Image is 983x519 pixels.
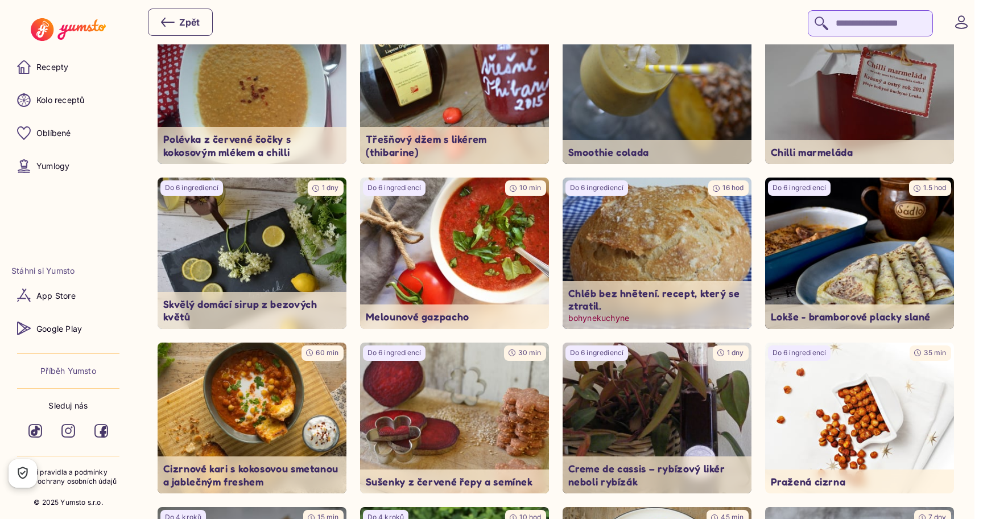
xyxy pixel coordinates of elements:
span: 16 hod [722,183,744,192]
li: Stáhni si Yumsto [11,265,125,277]
span: 60 min [316,348,338,357]
a: undefinedDo 6 ingrediencí1.5 hodLokše - bramborové placky slané [765,178,954,329]
img: undefined [765,13,954,164]
a: undefinedDo 6 ingrediencí1 dnySkvělý domácí sirup z bezových květů [158,178,346,329]
img: Yumsto logo [31,18,105,41]
img: undefined [563,343,751,494]
a: App Store [11,282,125,309]
a: undefinedDo 6 ingrediencí55 minTřešňový džem s likérem (thibarine) [360,13,549,164]
a: Zásady ochrany osobních údajů [11,477,125,487]
a: Kolo receptů [11,86,125,114]
p: Oblíbené [36,127,71,139]
img: undefined [360,13,549,164]
p: Polévka z červené čočky s kokosovým mlékem a chilli [163,133,341,158]
p: Pražená cizrna [771,475,948,488]
p: Chilli marmeláda [771,146,948,159]
p: Do 6 ingrediencí [367,183,422,193]
a: Yumlogy [11,153,125,180]
a: Smluvní pravidla a podmínky [11,468,125,477]
img: undefined [158,178,346,329]
p: Do 6 ingrediencí [773,348,827,358]
a: undefined30 minPolévka z červené čočky s kokosovým mlékem a chilli [158,13,346,164]
a: undefinedDo 6 ingrediencí20 minChilli marmeláda [765,13,954,164]
p: Recepty [36,61,68,73]
a: undefinedDo 6 ingrediencí30 minSušenky z červené řepy a semínek [360,343,549,494]
a: undefinedDo 6 ingrediencí5 minSmoothie colada [563,13,751,164]
a: Recepty [11,53,125,81]
p: Sušenky z červené řepy a semínek [366,475,543,488]
span: 10 min [519,183,541,192]
img: undefined [765,178,954,329]
p: Yumlogy [36,160,69,172]
a: undefinedDo 6 ingrediencí10 minMelounové gazpacho [360,178,549,329]
span: 1.5 hod [923,183,946,192]
a: Oblíbené [11,120,125,147]
p: © 2025 Yumsto s.r.o. [34,498,103,508]
a: undefinedDo 6 ingrediencí1 dnyCreme de cassis – rybízový likér neboli rybízák [563,343,751,494]
a: Google Play [11,315,125,342]
span: 35 min [924,348,946,357]
img: undefined [158,343,346,494]
p: Skvělý domácí sirup z bezových květů [163,298,341,323]
p: Chléb bez hnětení. recept, který se ztratil. [568,287,746,312]
button: Zpět [148,9,213,36]
img: undefined [765,343,954,494]
p: Do 6 ingrediencí [165,183,219,193]
img: undefined [158,13,346,164]
div: Zpět [161,15,200,29]
a: Příběh Yumsto [40,365,96,377]
span: 1 dny [727,348,744,357]
span: 30 min [518,348,541,357]
a: undefinedDo 6 ingrediencí16 hodChléb bez hnětení. recept, který se ztratil.bohynekuchyne [563,178,751,329]
p: Sleduj nás [48,400,88,411]
img: undefined [563,13,751,164]
p: Google Play [36,323,82,335]
img: undefined [360,343,549,494]
p: Do 6 ingrediencí [367,348,422,358]
p: Do 6 ingrediencí [570,183,624,193]
p: bohynekuchyne [568,312,746,323]
img: undefined [360,178,549,329]
p: Lokše - bramborové placky slané [771,310,948,323]
p: Do 6 ingrediencí [570,348,624,358]
p: Kolo receptů [36,94,85,106]
span: 1 dny [322,183,339,192]
p: Třešňový džem s likérem (thibarine) [366,133,543,158]
a: undefinedDo 6 ingrediencí35 minPražená cizrna [765,343,954,494]
p: Melounové gazpacho [366,310,543,323]
p: Creme de cassis – rybízový likér neboli rybízák [568,462,746,488]
p: Smoothie colada [568,146,746,159]
p: Do 6 ingrediencí [773,183,827,193]
p: Cizrnové kari s kokosovou smetanou a jablečným freshem [163,462,341,488]
p: App Store [36,290,76,302]
img: undefined [557,174,756,333]
a: undefined60 minCizrnové kari s kokosovou smetanou a jablečným freshem [158,343,346,494]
